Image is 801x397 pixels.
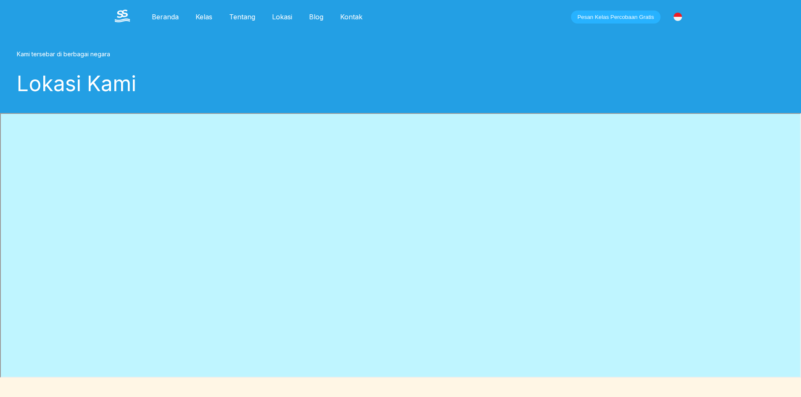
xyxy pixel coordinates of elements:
[115,10,130,22] img: The Swim Starter Logo
[221,13,264,21] a: Tentang
[17,50,589,58] div: Kami tersebar di berbagai negara
[674,13,682,21] img: Indonesia
[187,13,221,21] a: Kelas
[669,8,687,26] div: [GEOGRAPHIC_DATA]
[17,71,589,96] div: Lokasi Kami
[332,13,371,21] a: Kontak
[301,13,332,21] a: Blog
[143,13,187,21] a: Beranda
[264,13,301,21] a: Lokasi
[571,11,660,24] button: Pesan Kelas Percobaan Gratis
